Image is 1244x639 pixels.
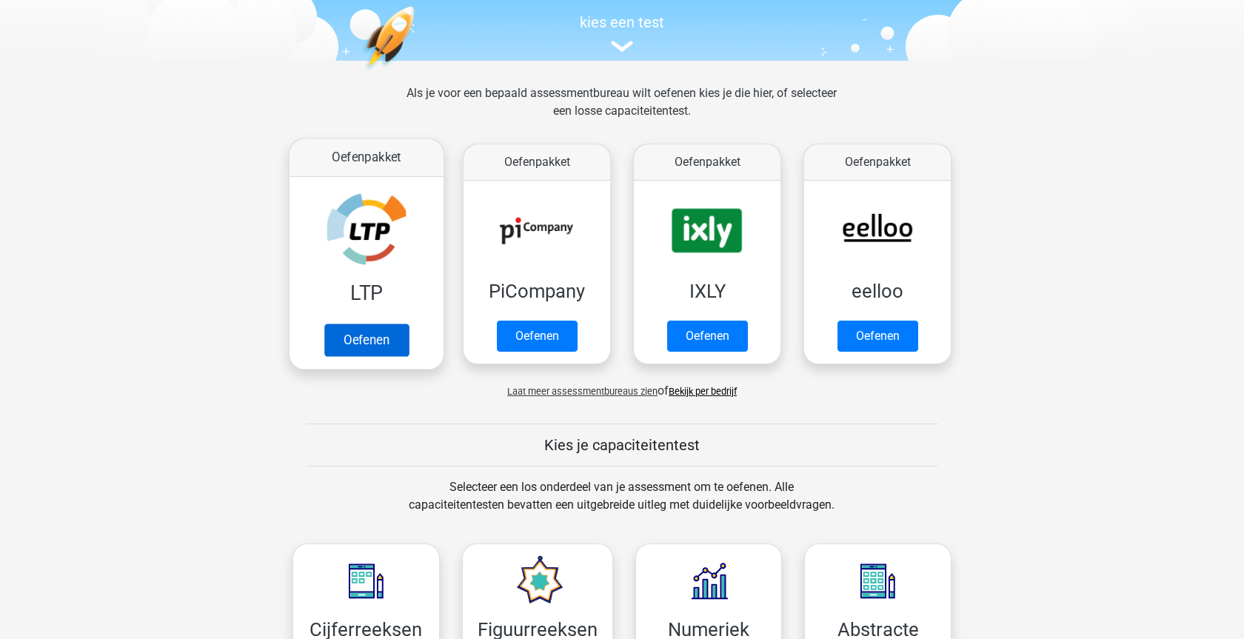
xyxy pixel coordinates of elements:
a: Oefenen [324,324,409,356]
div: Als je voor een bepaald assessmentbureau wilt oefenen kies je die hier, of selecteer een losse ca... [395,84,849,138]
a: kies een test [281,13,963,53]
img: oefenen [363,6,472,140]
div: of [281,370,963,400]
h5: Kies je capaciteitentest [306,436,938,454]
a: Oefenen [667,321,748,352]
img: assessment [611,41,633,52]
div: Selecteer een los onderdeel van je assessment om te oefenen. Alle capaciteitentesten bevatten een... [395,478,849,532]
a: Bekijk per bedrijf [669,386,737,397]
h5: kies een test [281,13,963,31]
span: Laat meer assessmentbureaus zien [507,386,658,397]
a: Oefenen [497,321,578,352]
a: Oefenen [837,321,918,352]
